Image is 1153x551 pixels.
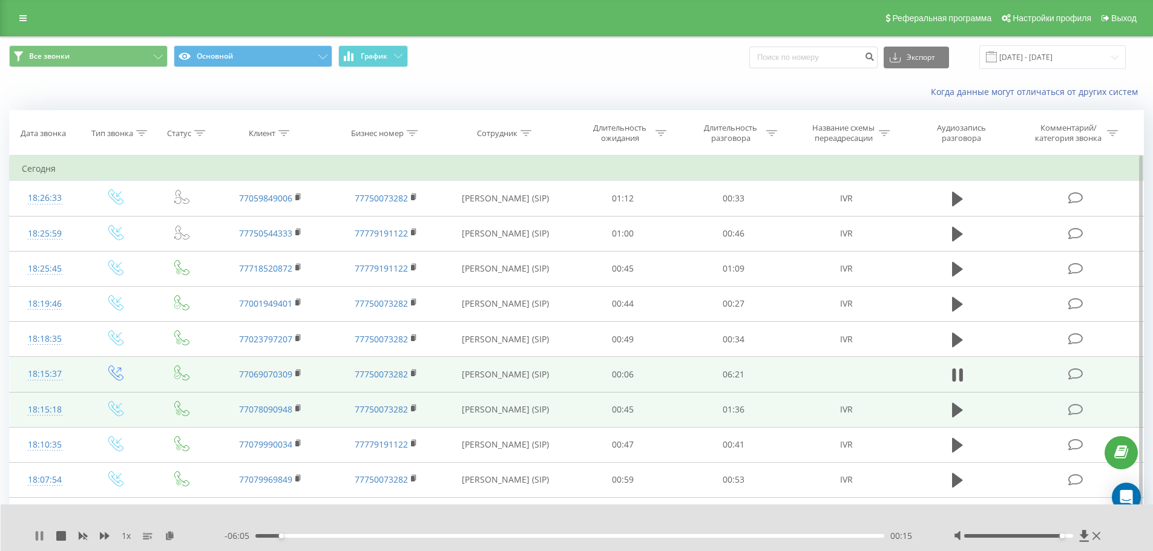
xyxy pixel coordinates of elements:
a: Когда данные могут отличаться от других систем [931,86,1144,97]
td: 00:49 [568,322,678,357]
div: Аудиозапись разговора [922,123,1000,143]
a: 77750073282 [355,192,408,204]
a: 77023797207 [239,333,292,345]
div: Длительность ожидания [588,123,652,143]
span: Все звонки [29,51,70,61]
div: 18:25:45 [22,257,68,281]
td: IVR [789,322,904,357]
td: 00:44 [568,286,678,321]
span: Реферальная программа [892,13,991,23]
span: Настройки профиля [1013,13,1091,23]
td: 00:41 [678,427,789,462]
td: [PERSON_NAME] (SIP) [444,462,568,497]
button: Все звонки [9,45,168,67]
a: 77750073282 [355,403,408,415]
td: 00:34 [678,322,789,357]
td: IVR [789,286,904,321]
a: 77001949401 [239,298,292,309]
td: IVR [789,251,904,286]
button: График [338,45,408,67]
button: Экспорт [884,47,949,68]
td: 00:46 [678,216,789,251]
input: Поиск по номеру [749,47,878,68]
a: 77779191122 [355,262,408,274]
div: Accessibility label [1060,533,1065,538]
td: 00:45 [568,251,678,286]
a: 77750544333 [239,227,292,239]
td: [PERSON_NAME] (SIP) [444,181,568,216]
div: Тип звонка [91,128,133,139]
a: 77750073282 [355,368,408,380]
div: Название схемы переадресации [811,123,876,143]
div: 18:05:15 [22,503,68,527]
a: 77750073282 [355,333,408,345]
td: [PERSON_NAME] (SIP) [444,286,568,321]
div: Дата звонка [21,128,66,139]
div: Open Intercom Messenger [1112,483,1141,512]
td: [PERSON_NAME] (SIP) [444,427,568,462]
button: Основной [174,45,332,67]
td: [PERSON_NAME] (SIP) [444,216,568,251]
a: 77079969849 [239,474,292,485]
div: Длительность разговора [698,123,763,143]
span: 00:15 [890,530,912,542]
td: IVR [789,462,904,497]
div: 18:15:37 [22,362,68,386]
div: 18:10:35 [22,433,68,457]
td: 00:45 [568,392,678,427]
td: [PERSON_NAME] (SIP) [444,498,568,533]
div: 18:25:59 [22,222,68,246]
div: 18:18:35 [22,327,68,351]
span: - 06:05 [225,530,255,542]
td: [PERSON_NAME] (SIP) [444,357,568,392]
div: Бизнес номер [351,128,404,139]
a: 77750073282 [355,474,408,485]
a: 77718520872 [239,262,292,274]
div: 18:07:54 [22,468,68,492]
a: 77059849006 [239,192,292,204]
div: Сотрудник [477,128,517,139]
td: 00:06 [568,357,678,392]
td: IVR [789,181,904,216]
div: 18:19:46 [22,292,68,316]
a: 77069070309 [239,368,292,380]
span: График [361,52,387,60]
td: 00:50 [568,498,678,533]
a: 77779191122 [355,227,408,239]
div: Статус [167,128,191,139]
td: 00:33 [678,181,789,216]
td: 06:21 [678,357,789,392]
a: 77079990034 [239,439,292,450]
div: 18:15:18 [22,398,68,422]
div: Комментарий/категория звонка [1033,123,1104,143]
td: 00:47 [568,427,678,462]
div: Клиент [249,128,275,139]
td: IVR [789,498,904,533]
td: 00:53 [678,462,789,497]
a: 77779191122 [355,439,408,450]
td: Сегодня [10,157,1144,181]
td: 01:09 [678,251,789,286]
td: 00:27 [678,286,789,321]
span: Выход [1111,13,1137,23]
td: 01:36 [678,392,789,427]
td: 01:00 [568,216,678,251]
td: IVR [789,392,904,427]
td: 00:59 [568,462,678,497]
div: 18:26:33 [22,186,68,210]
td: IVR [789,427,904,462]
td: [PERSON_NAME] (SIP) [444,251,568,286]
td: 01:12 [568,181,678,216]
td: IVR [789,216,904,251]
td: 00:34 [678,498,789,533]
a: 77750073282 [355,298,408,309]
div: Accessibility label [278,533,283,538]
span: 1 x [122,530,131,542]
td: [PERSON_NAME] (SIP) [444,392,568,427]
a: 77078090948 [239,403,292,415]
td: [PERSON_NAME] (SIP) [444,322,568,357]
